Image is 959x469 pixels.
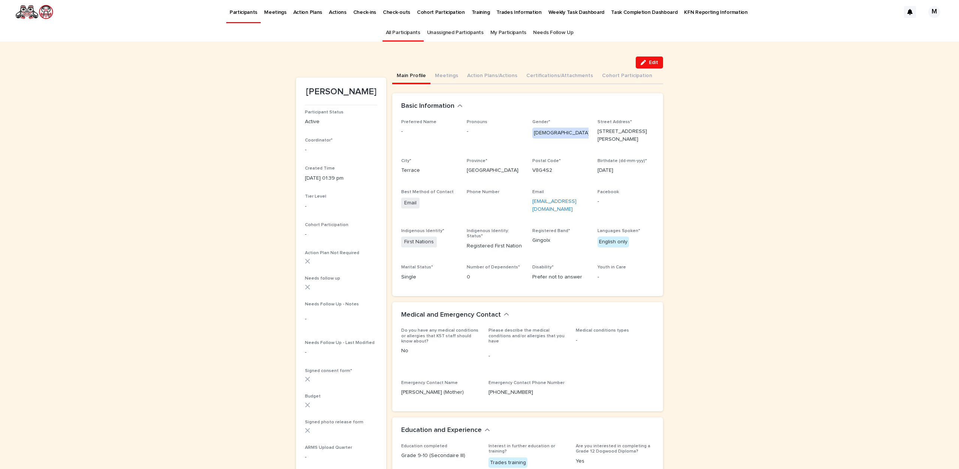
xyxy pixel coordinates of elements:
[401,452,479,460] p: Grade 9-10 (Secondaire III)
[305,369,352,373] span: Signed consent form*
[305,315,377,323] p: -
[467,159,487,163] span: Province*
[305,453,377,461] p: -
[401,444,447,448] span: Education completed
[386,24,420,42] a: All Participants
[532,159,561,163] span: Postal Code*
[401,102,454,110] h2: Basic Information
[532,273,589,281] p: Prefer not to answer
[636,57,663,68] button: Edit
[305,138,333,143] span: Coordinator*
[401,128,458,135] p: -
[598,68,657,84] button: Cohort Participation
[467,265,520,269] span: Number of Dependents*
[305,118,377,126] p: Active
[305,251,359,255] span: Action Plan Not Required
[490,24,526,42] a: My Participants
[401,159,411,163] span: City*
[401,311,501,319] h2: Medical and Emergency Contact
[401,190,454,194] span: Best Method of Contact
[463,68,522,84] button: Action Plans/Actions
[305,86,377,97] p: [PERSON_NAME]
[401,265,433,269] span: Marital Status*
[488,457,527,468] div: Trades training
[598,159,647,163] span: Birthdate (dd-mm-yyy)*
[598,128,654,143] p: [STREET_ADDRESS][PERSON_NAME]
[305,223,348,227] span: Cohort Participation
[598,190,619,194] span: Facebook
[532,229,570,233] span: Registered Band*
[532,265,554,269] span: Disability*
[427,24,484,42] a: Unassigned Participants
[305,276,340,281] span: Needs follow up
[305,348,377,356] p: -
[305,110,344,115] span: Participant Status
[488,352,567,360] p: -
[401,167,458,174] p: Terrace
[467,229,509,238] span: Indigenous Identity: Status*
[305,166,335,171] span: Created Time
[430,68,463,84] button: Meetings
[598,120,632,124] span: Street Address*
[467,167,523,174] p: [GEOGRAPHIC_DATA]
[467,120,487,124] span: Pronouns
[15,4,54,19] img: rNyI97lYS1uoOg9yXW8k
[598,265,626,269] span: Youth in Care
[305,202,377,210] p: -
[532,237,589,244] p: Gingolx
[305,341,375,345] span: Needs Follow Up - Last Modified
[305,231,377,238] p: -
[305,394,321,399] span: Budget
[305,302,359,307] span: Needs Follow Up - Notes
[532,128,591,138] div: [DEMOGRAPHIC_DATA]
[401,381,458,385] span: Emergency Contact Name
[401,347,479,355] p: No
[401,389,479,396] p: [PERSON_NAME] (Mother)
[488,381,565,385] span: Emergency Contact Phone Number
[467,190,499,194] span: Phone Number
[401,198,420,208] span: Email
[598,229,640,233] span: Languages Spoken*
[305,174,377,182] p: [DATE] 01:39 pm
[532,167,589,174] p: V8G4S2
[532,190,544,194] span: Email
[598,237,629,247] div: English only
[305,146,377,154] p: -
[576,457,654,465] p: Yes
[532,199,577,212] a: [EMAIL_ADDRESS][DOMAIN_NAME]
[401,102,463,110] button: Basic Information
[488,328,565,344] span: Please describe the medical conditions and/or allergies that you have
[401,237,437,247] span: First Nations
[488,390,533,395] a: [PHONE_NUMBER]
[488,444,555,454] span: Interest in further education or training?
[576,328,629,333] span: Medical conditions types
[401,328,478,344] span: Do you have any medical conditions or allergies that K5T staff should know about?
[576,336,654,344] p: -
[467,242,523,250] p: Registered First Nation
[401,229,444,233] span: Indigenous Identity*
[401,120,436,124] span: Preferred Name
[928,6,940,18] div: M
[392,68,430,84] button: Main Profile
[533,24,573,42] a: Needs Follow Up
[401,426,482,435] h2: Education and Experience
[598,273,654,281] p: -
[576,444,650,454] span: Are you interested in completing a Grade 12 Dogwood Diploma?
[401,273,458,281] p: Single
[532,120,550,124] span: Gender*
[401,426,490,435] button: Education and Experience
[305,194,326,199] span: Tier Level
[598,198,654,205] p: -
[467,128,523,135] p: -
[401,311,509,319] button: Medical and Emergency Contact
[598,167,654,174] p: [DATE]
[649,60,658,65] span: Edit
[522,68,598,84] button: Certifications/Attachments
[305,420,363,424] span: Signed photo release form
[467,273,523,281] p: 0
[305,445,352,450] span: ARMS Upload Quarter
